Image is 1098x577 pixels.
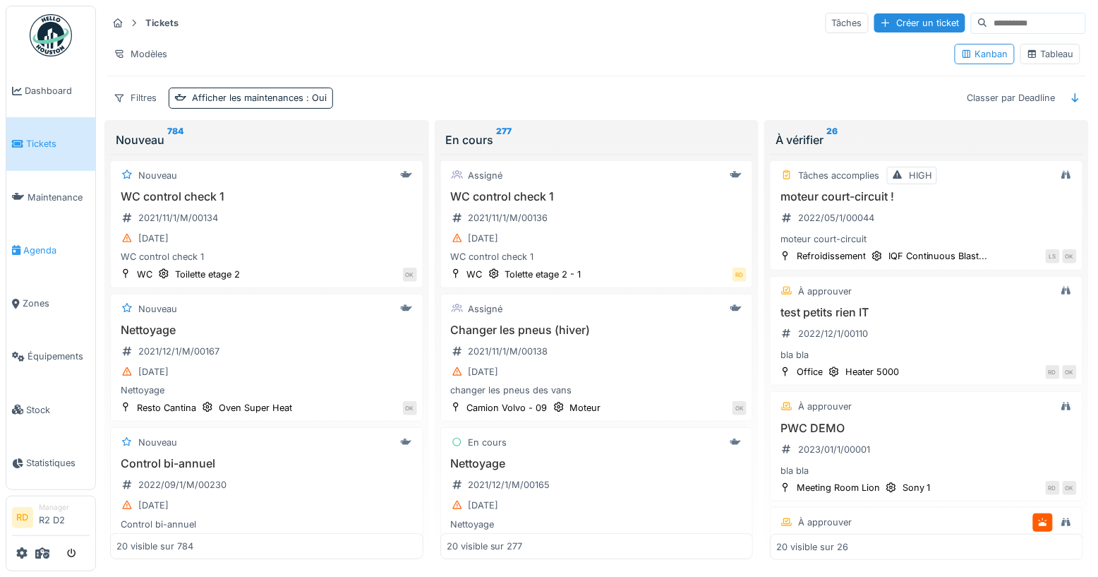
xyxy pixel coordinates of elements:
[138,436,177,449] div: Nouveau
[1063,365,1077,379] div: OK
[1027,47,1074,61] div: Tableau
[798,516,852,529] div: À approuver
[1063,481,1077,495] div: OK
[826,131,838,148] sup: 26
[732,401,747,415] div: OK
[505,268,581,281] div: Tolette etage 2 - 1
[469,478,550,492] div: 2021/12/1/M/00165
[732,268,747,282] div: RD
[469,499,499,512] div: [DATE]
[116,540,193,553] div: 20 visible sur 784
[138,345,219,358] div: 2021/12/1/M/00167
[30,14,72,56] img: Badge_color-CXgf-gQk.svg
[39,502,90,533] li: R2 D2
[116,457,417,470] h3: Control bi-annuel
[138,478,227,492] div: 2022/09/1/M/00230
[446,131,748,148] div: En cours
[1063,249,1077,263] div: OK
[469,436,507,449] div: En cours
[116,131,418,148] div: Nouveau
[447,457,747,470] h3: Nettoyage
[107,88,163,108] div: Filtres
[39,502,90,513] div: Manager
[447,190,747,203] h3: WC control check 1
[469,302,503,316] div: Assigné
[469,211,548,225] div: 2021/11/1/M/00136
[138,232,169,245] div: [DATE]
[167,131,183,148] sup: 784
[798,169,879,182] div: Tâches accomplies
[138,499,169,512] div: [DATE]
[888,249,988,263] div: IQF Continuous Blast...
[1046,249,1060,263] div: LS
[447,540,523,553] div: 20 visible sur 277
[776,306,1077,319] h3: test petits rien IT
[469,345,548,358] div: 2021/11/1/M/00138
[447,323,747,337] h3: Changer les pneus (hiver)
[1046,365,1060,379] div: RD
[116,250,417,263] div: WC control check 1
[798,285,852,298] div: À approuver
[23,297,90,310] span: Zones
[469,169,503,182] div: Assigné
[447,250,747,263] div: WC control check 1
[26,137,90,150] span: Tickets
[25,84,90,97] span: Dashboard
[776,190,1077,203] h3: moteur court-circuit !
[961,47,1008,61] div: Kanban
[776,422,1077,435] h3: PWC DEMO
[469,232,499,245] div: [DATE]
[137,401,196,415] div: Resto Cantina
[570,401,601,415] div: Moteur
[116,383,417,397] div: Nettoyage
[845,365,899,379] div: Heater 5000
[903,481,931,494] div: Sony 1
[403,268,417,282] div: OK
[6,277,95,330] a: Zones
[6,330,95,383] a: Équipements
[403,401,417,415] div: OK
[138,302,177,316] div: Nouveau
[776,540,848,553] div: 20 visible sur 26
[140,16,184,30] strong: Tickets
[6,224,95,277] a: Agenda
[776,464,1077,477] div: bla bla
[28,191,90,204] span: Maintenance
[469,365,499,379] div: [DATE]
[6,171,95,224] a: Maintenance
[497,131,512,148] sup: 277
[776,348,1077,362] div: bla bla
[961,88,1062,108] div: Classer par Deadline
[776,232,1077,246] div: moteur court-circuit
[26,456,90,470] span: Statistiques
[219,401,292,415] div: Oven Super Heat
[26,403,90,417] span: Stock
[798,327,868,340] div: 2022/12/1/00110
[12,507,33,528] li: RD
[797,249,866,263] div: Refroidissement
[6,383,95,436] a: Stock
[798,443,870,456] div: 2023/01/1/00001
[12,502,90,536] a: RD ManagerR2 D2
[107,44,174,64] div: Modèles
[6,64,95,117] a: Dashboard
[447,383,747,397] div: changer les pneus des vans
[826,13,869,33] div: Tâches
[798,211,874,225] div: 2022/05/1/00044
[797,481,880,494] div: Meeting Room Lion
[776,131,1078,148] div: À vérifier
[137,268,152,281] div: WC
[175,268,240,281] div: Toilette etage 2
[467,401,548,415] div: Camion Volvo - 09
[909,169,932,182] div: HIGH
[138,211,218,225] div: 2021/11/1/M/00134
[28,350,90,363] span: Équipements
[192,91,327,105] div: Afficher les maintenances
[303,93,327,103] span: : Oui
[116,518,417,531] div: Control bi-annuel
[23,244,90,257] span: Agenda
[447,518,747,531] div: Nettoyage
[797,365,823,379] div: Office
[467,268,483,281] div: WC
[138,169,177,182] div: Nouveau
